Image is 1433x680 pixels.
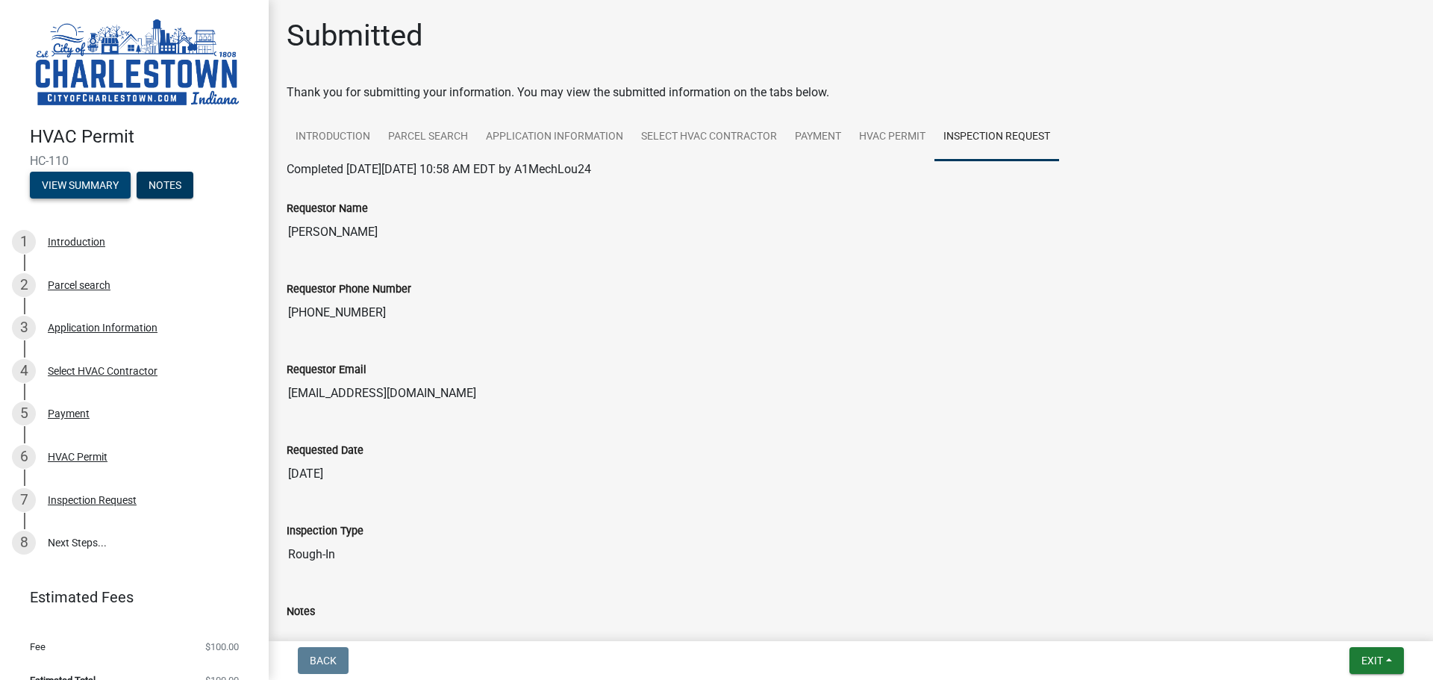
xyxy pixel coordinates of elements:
label: Requestor Name [287,204,368,214]
label: Requestor Email [287,365,366,375]
div: 3 [12,316,36,340]
div: 6 [12,445,36,469]
span: Back [310,655,337,667]
button: Exit [1349,647,1404,674]
a: Select HVAC Contractor [632,113,786,161]
a: Introduction [287,113,379,161]
a: Parcel search [379,113,477,161]
div: HVAC Permit [48,452,107,462]
span: Fee [30,642,46,652]
div: Thank you for submitting your information. You may view the submitted information on the tabs below. [287,84,1415,102]
span: $100.00 [205,642,239,652]
div: 8 [12,531,36,555]
div: Introduction [48,237,105,247]
a: Application Information [477,113,632,161]
button: Notes [137,172,193,199]
div: Select HVAC Contractor [48,366,157,376]
div: 4 [12,359,36,383]
h4: HVAC Permit [30,126,257,148]
div: Application Information [48,322,157,333]
div: 5 [12,402,36,425]
a: Payment [786,113,850,161]
h1: Submitted [287,18,423,54]
span: Completed [DATE][DATE] 10:58 AM EDT by A1MechLou24 [287,162,591,176]
div: Parcel search [48,280,110,290]
button: Back [298,647,349,674]
div: Inspection Request [48,495,137,505]
span: Exit [1361,655,1383,667]
div: 1 [12,230,36,254]
span: HC-110 [30,154,239,168]
label: Inspection Type [287,526,363,537]
button: View Summary [30,172,131,199]
a: HVAC Permit [850,113,934,161]
div: 7 [12,488,36,512]
label: Notes [287,607,315,617]
label: Requested Date [287,446,363,456]
div: Payment [48,408,90,419]
wm-modal-confirm: Summary [30,180,131,192]
a: Inspection Request [934,113,1059,161]
label: Requestor Phone Number [287,284,411,295]
img: City of Charlestown, Indiana [30,16,245,110]
wm-modal-confirm: Notes [137,180,193,192]
a: Estimated Fees [12,582,245,612]
div: 2 [12,273,36,297]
